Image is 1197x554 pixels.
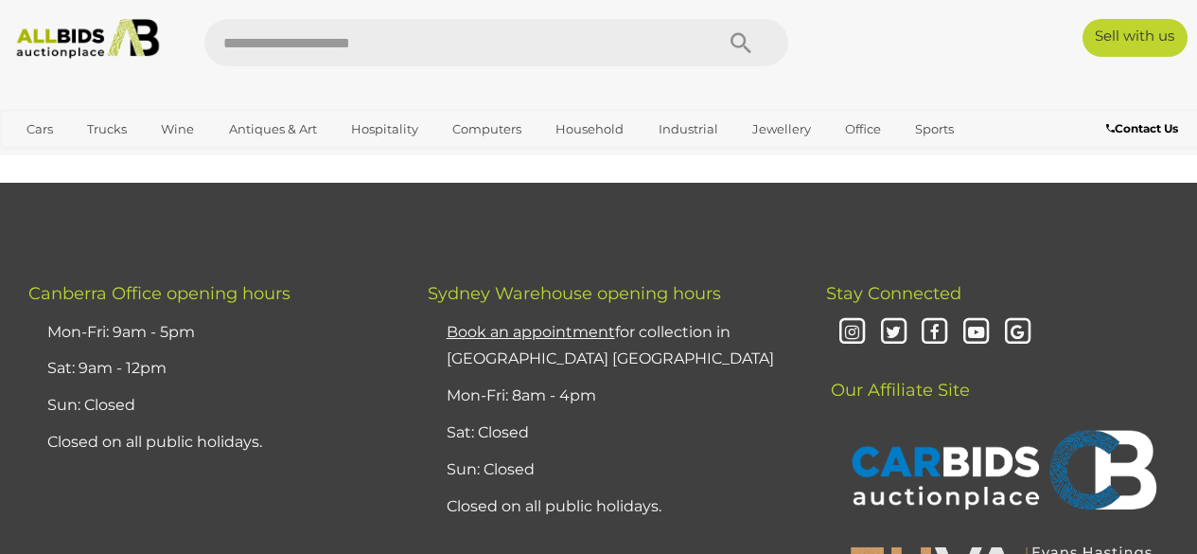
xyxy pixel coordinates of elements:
[840,410,1162,535] img: CARBIDS Auctionplace
[43,350,380,387] li: Sat: 9am - 12pm
[442,378,780,415] li: Mon-Fri: 8am - 4pm
[833,114,893,145] a: Office
[442,489,780,526] li: Closed on all public holidays.
[646,114,731,145] a: Industrial
[14,114,65,145] a: Cars
[877,316,910,349] i: Twitter
[28,283,290,304] span: Canberra Office opening hours
[440,114,534,145] a: Computers
[447,323,774,368] a: Book an appointmentfor collection in [GEOGRAPHIC_DATA] [GEOGRAPHIC_DATA]
[919,316,952,349] i: Facebook
[1106,121,1178,135] b: Contact Us
[1106,118,1183,139] a: Contact Us
[959,316,993,349] i: Youtube
[694,19,788,66] button: Search
[14,145,173,176] a: [GEOGRAPHIC_DATA]
[836,316,869,349] i: Instagram
[75,114,139,145] a: Trucks
[740,114,823,145] a: Jewellery
[543,114,636,145] a: Household
[43,424,380,461] li: Closed on all public holidays.
[1001,316,1034,349] i: Google
[428,283,721,304] span: Sydney Warehouse opening hours
[1083,19,1188,57] a: Sell with us
[447,323,615,341] u: Book an appointment
[43,314,380,351] li: Mon-Fri: 9am - 5pm
[826,351,970,401] span: Our Affiliate Site
[826,283,961,304] span: Stay Connected
[339,114,431,145] a: Hospitality
[442,452,780,489] li: Sun: Closed
[149,114,206,145] a: Wine
[43,387,380,424] li: Sun: Closed
[903,114,966,145] a: Sports
[442,415,780,452] li: Sat: Closed
[9,19,167,59] img: Allbids.com.au
[217,114,329,145] a: Antiques & Art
